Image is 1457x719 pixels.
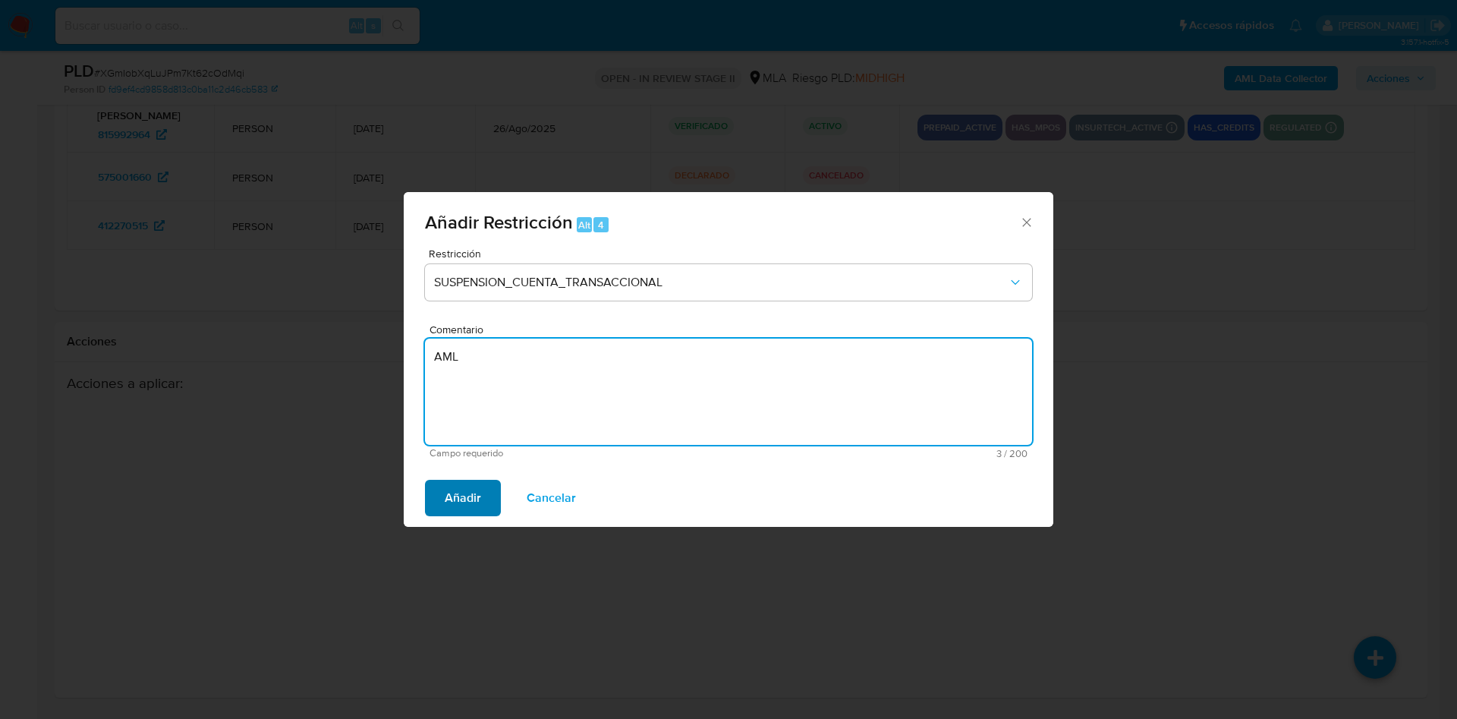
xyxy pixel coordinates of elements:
span: Añadir [445,481,481,515]
span: Añadir Restricción [425,209,573,235]
button: Añadir [425,480,501,516]
span: Alt [578,218,590,232]
button: Restriction [425,264,1032,301]
span: Comentario [430,324,1037,336]
span: SUSPENSION_CUENTA_TRANSACCIONAL [434,275,1008,290]
button: Cancelar [507,480,596,516]
button: Cerrar ventana [1019,215,1033,229]
span: Restricción [429,248,1036,259]
span: Máximo 200 caracteres [728,449,1027,459]
span: Cancelar [527,481,576,515]
span: 4 [598,218,604,232]
span: Campo requerido [430,448,728,459]
textarea: AML [425,339,1032,445]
